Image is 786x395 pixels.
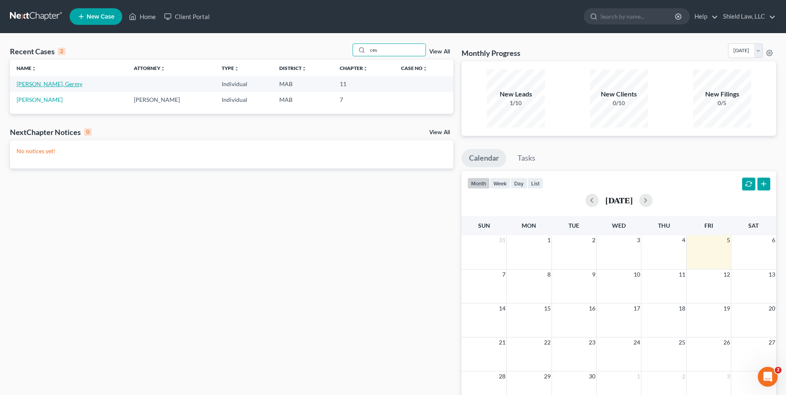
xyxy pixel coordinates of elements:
[160,9,214,24] a: Client Portal
[84,128,92,136] div: 0
[498,371,506,381] span: 28
[726,371,731,381] span: 3
[487,89,545,99] div: New Leads
[279,65,307,71] a: Districtunfold_more
[768,303,776,313] span: 20
[222,65,239,71] a: Typeunfold_more
[636,235,641,245] span: 3
[368,44,426,56] input: Search by name...
[134,65,165,71] a: Attorneyunfold_more
[363,66,368,71] i: unfold_more
[333,92,394,107] td: 7
[401,65,428,71] a: Case Nounfold_more
[693,99,751,107] div: 0/5
[768,270,776,279] span: 13
[17,96,63,103] a: [PERSON_NAME]
[510,149,543,167] a: Tasks
[462,149,506,167] a: Calendar
[498,303,506,313] span: 14
[127,92,215,107] td: [PERSON_NAME]
[704,222,713,229] span: Fri
[678,303,686,313] span: 18
[498,337,506,347] span: 21
[590,89,648,99] div: New Clients
[723,337,731,347] span: 26
[429,49,450,55] a: View All
[215,92,273,107] td: Individual
[693,89,751,99] div: New Filings
[17,80,82,87] a: [PERSON_NAME], Germy
[125,9,160,24] a: Home
[501,270,506,279] span: 7
[723,303,731,313] span: 19
[775,367,781,373] span: 2
[340,65,368,71] a: Chapterunfold_more
[591,235,596,245] span: 2
[605,196,633,205] h2: [DATE]
[273,92,333,107] td: MAB
[678,270,686,279] span: 11
[302,66,307,71] i: unfold_more
[726,235,731,245] span: 5
[10,46,65,56] div: Recent Cases
[17,65,36,71] a: Nameunfold_more
[678,337,686,347] span: 25
[234,66,239,71] i: unfold_more
[333,76,394,92] td: 11
[160,66,165,71] i: unfold_more
[588,303,596,313] span: 16
[527,178,543,189] button: list
[58,48,65,55] div: 2
[273,76,333,92] td: MAB
[633,270,641,279] span: 10
[636,371,641,381] span: 1
[462,48,520,58] h3: Monthly Progress
[591,270,596,279] span: 9
[547,270,551,279] span: 8
[490,178,510,189] button: week
[658,222,670,229] span: Thu
[568,222,579,229] span: Tue
[590,99,648,107] div: 0/10
[681,235,686,245] span: 4
[31,66,36,71] i: unfold_more
[758,367,778,387] iframe: Intercom live chat
[543,371,551,381] span: 29
[17,147,447,155] p: No notices yet!
[681,371,686,381] span: 2
[719,9,776,24] a: Shield Law, LLC
[547,235,551,245] span: 1
[510,178,527,189] button: day
[467,178,490,189] button: month
[612,222,626,229] span: Wed
[633,303,641,313] span: 17
[768,337,776,347] span: 27
[543,303,551,313] span: 15
[522,222,536,229] span: Mon
[10,127,92,137] div: NextChapter Notices
[87,14,114,20] span: New Case
[600,9,676,24] input: Search by name...
[498,235,506,245] span: 31
[748,222,759,229] span: Sat
[478,222,490,229] span: Sun
[429,130,450,135] a: View All
[723,270,731,279] span: 12
[771,235,776,245] span: 6
[633,337,641,347] span: 24
[588,337,596,347] span: 23
[588,371,596,381] span: 30
[543,337,551,347] span: 22
[215,76,273,92] td: Individual
[423,66,428,71] i: unfold_more
[487,99,545,107] div: 1/10
[690,9,718,24] a: Help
